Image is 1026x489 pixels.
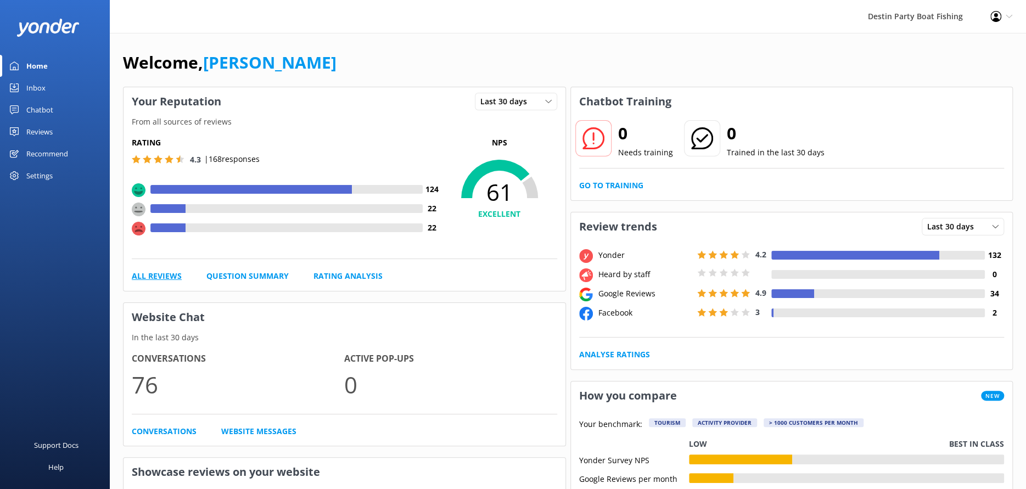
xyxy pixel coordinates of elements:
span: Last 30 days [480,95,534,108]
div: Help [48,456,64,478]
span: 3 [755,307,760,317]
p: From all sources of reviews [124,116,565,128]
h4: 132 [985,249,1004,261]
h3: Your Reputation [124,87,229,116]
a: Go to Training [579,179,643,192]
a: [PERSON_NAME] [203,51,337,74]
h4: 22 [423,203,442,215]
p: 0 [344,366,557,403]
div: Recommend [26,143,68,165]
div: Yonder Survey NPS [579,454,689,464]
a: Analyse Ratings [579,349,650,361]
div: Google Reviews [596,288,694,300]
h4: 2 [985,307,1004,319]
div: Activity Provider [692,418,757,427]
h2: 0 [618,120,673,147]
h3: Review trends [571,212,665,241]
h1: Welcome, [123,49,337,76]
h3: Website Chat [124,303,565,331]
h5: Rating [132,137,442,149]
a: All Reviews [132,270,182,282]
div: Tourism [649,418,686,427]
a: Rating Analysis [313,270,383,282]
a: Conversations [132,425,197,437]
h4: 22 [423,222,442,234]
p: Needs training [618,147,673,159]
p: Your benchmark: [579,418,642,431]
img: yonder-white-logo.png [16,19,80,37]
span: 4.2 [755,249,766,260]
div: Settings [26,165,53,187]
div: Google Reviews per month [579,473,689,483]
span: 4.9 [755,288,766,298]
a: Website Messages [221,425,296,437]
span: Last 30 days [927,221,980,233]
span: 61 [442,178,557,206]
span: New [981,391,1004,401]
h3: How you compare [571,381,685,410]
div: Support Docs [34,434,79,456]
h4: Active Pop-ups [344,352,557,366]
h3: Showcase reviews on your website [124,458,565,486]
h4: EXCELLENT [442,208,557,220]
div: Chatbot [26,99,53,121]
p: 76 [132,366,344,403]
div: > 1000 customers per month [764,418,864,427]
p: Trained in the last 30 days [727,147,825,159]
p: In the last 30 days [124,331,565,344]
div: Home [26,55,48,77]
div: Reviews [26,121,53,143]
h4: 34 [985,288,1004,300]
h4: Conversations [132,352,344,366]
div: Yonder [596,249,694,261]
div: Facebook [596,307,694,319]
div: Inbox [26,77,46,99]
h4: 124 [423,183,442,195]
p: NPS [442,137,557,149]
h2: 0 [727,120,825,147]
p: | 168 responses [204,153,260,165]
h4: 0 [985,268,1004,280]
p: Low [689,438,707,450]
a: Question Summary [206,270,289,282]
h3: Chatbot Training [571,87,680,116]
p: Best in class [949,438,1004,450]
span: 4.3 [190,154,201,165]
div: Heard by staff [596,268,694,280]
